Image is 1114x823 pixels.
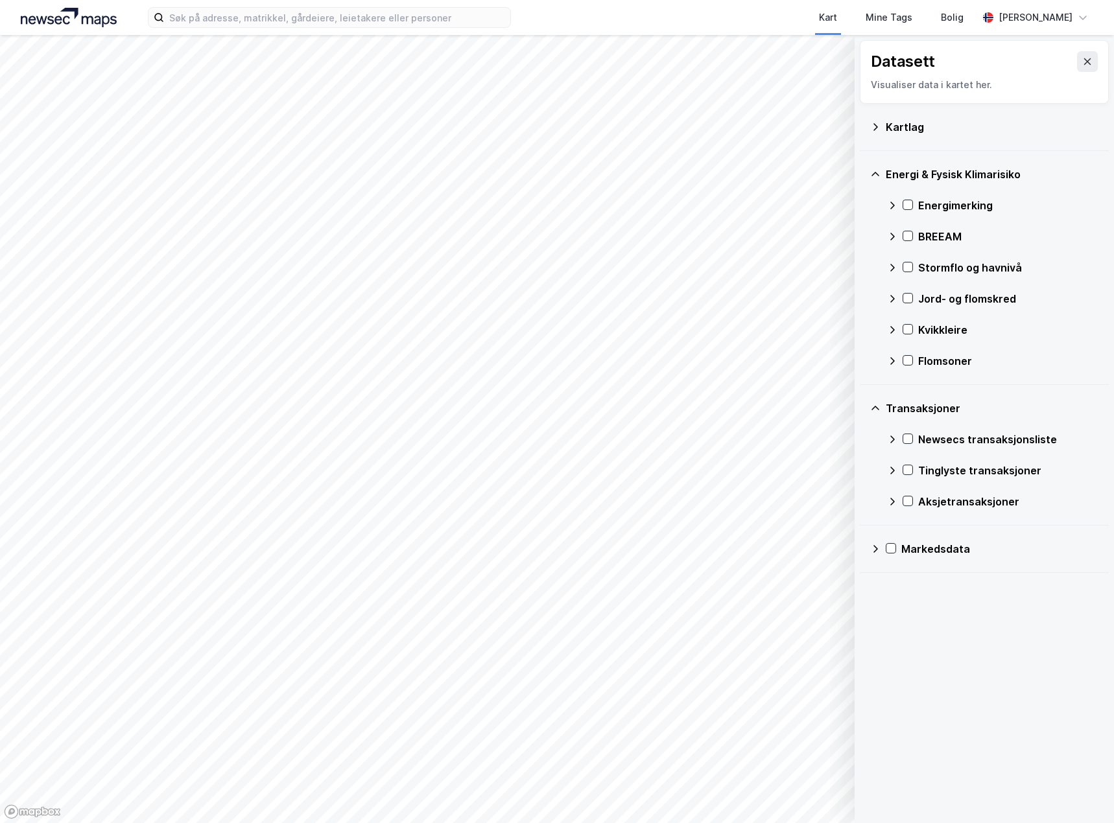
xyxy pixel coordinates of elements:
div: Mine Tags [866,10,912,25]
input: Søk på adresse, matrikkel, gårdeiere, leietakere eller personer [164,8,510,27]
div: Flomsoner [918,353,1098,369]
div: Tinglyste transaksjoner [918,463,1098,478]
iframe: Chat Widget [1049,761,1114,823]
div: Aksjetransaksjoner [918,494,1098,509]
div: Stormflo og havnivå [918,260,1098,275]
div: BREEAM [918,229,1098,244]
div: Transaksjoner [886,400,1098,416]
div: Newsecs transaksjonsliste [918,432,1098,447]
a: Mapbox homepage [4,804,61,819]
div: Visualiser data i kartet her. [871,77,1098,93]
div: Datasett [871,51,935,72]
div: Kvikkleire [918,322,1098,338]
div: Markedsdata [901,541,1098,557]
div: Jord- og flomskred [918,291,1098,307]
div: Energi & Fysisk Klimarisiko [886,167,1098,182]
div: Energimerking [918,198,1098,213]
div: Kartlag [886,119,1098,135]
div: Kontrollprogram for chat [1049,761,1114,823]
div: Bolig [941,10,964,25]
div: Kart [819,10,837,25]
img: logo.a4113a55bc3d86da70a041830d287a7e.svg [21,8,117,27]
div: [PERSON_NAME] [999,10,1073,25]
